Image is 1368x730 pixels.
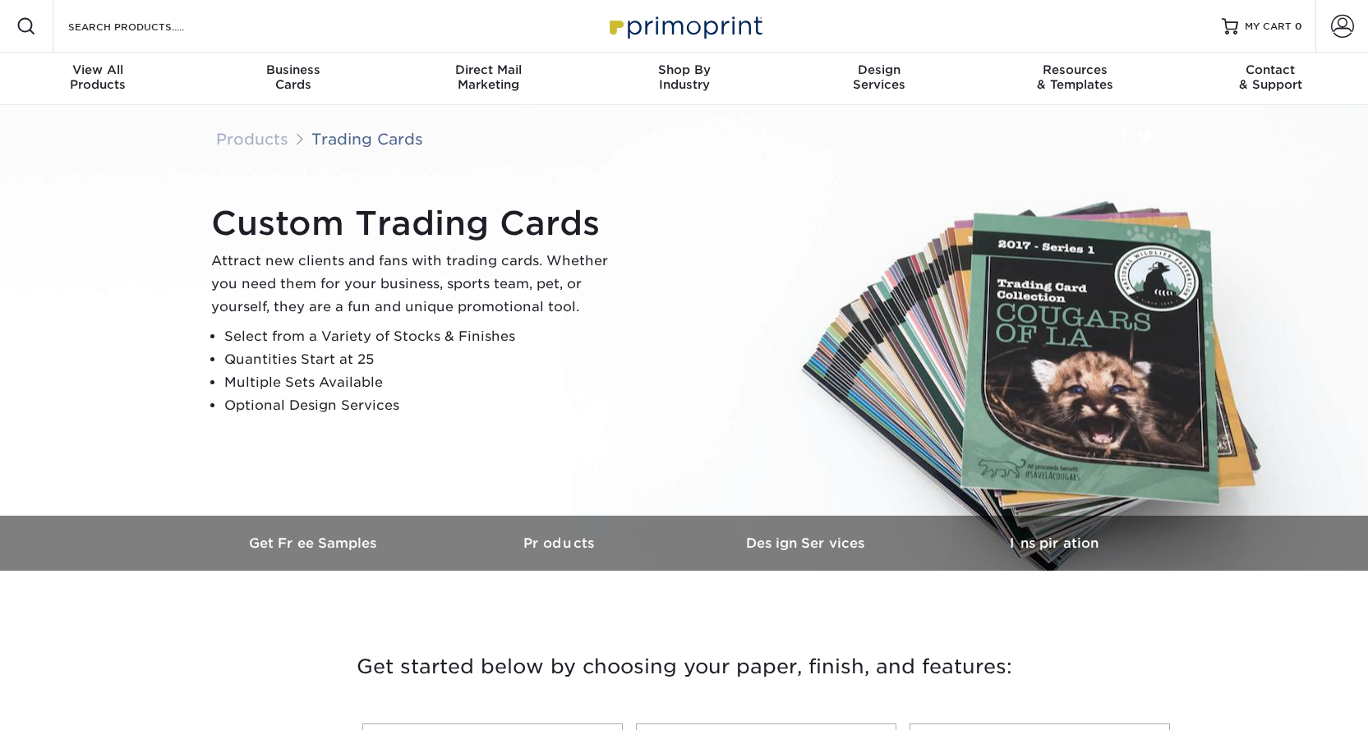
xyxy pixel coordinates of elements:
a: Design Services [684,516,931,571]
li: Optional Design Services [224,394,622,417]
li: Multiple Sets Available [224,371,622,394]
a: Shop ByIndustry [587,53,782,105]
h3: Get Free Samples [191,535,438,551]
a: Direct MailMarketing [391,53,587,105]
a: Products [438,516,684,571]
a: BusinessCards [196,53,391,105]
h3: Inspiration [931,535,1177,551]
div: Services [781,62,977,92]
div: & Templates [977,62,1172,92]
span: MY CART [1245,20,1292,34]
span: Business [196,62,391,77]
a: Trading Cards [311,130,423,148]
span: 0 [1295,21,1302,32]
a: Inspiration [931,516,1177,571]
p: Attract new clients and fans with trading cards. Whether you need them for your business, sports ... [211,250,622,319]
h1: Custom Trading Cards [211,204,622,243]
span: Design [781,62,977,77]
a: Products [216,130,288,148]
a: Resources& Templates [977,53,1172,105]
a: Get Free Samples [191,516,438,571]
a: DesignServices [781,53,977,105]
div: Cards [196,62,391,92]
a: Contact& Support [1172,53,1368,105]
div: & Support [1172,62,1368,92]
h3: Get started below by choosing your paper, finish, and features: [204,630,1165,704]
span: Shop By [587,62,782,77]
span: Direct Mail [391,62,587,77]
div: Industry [587,62,782,92]
span: Contact [1172,62,1368,77]
input: SEARCH PRODUCTS..... [67,16,227,36]
li: Quantities Start at 25 [224,348,622,371]
span: Resources [977,62,1172,77]
h3: Design Services [684,535,931,551]
img: Primoprint [602,8,767,44]
li: Select from a Variety of Stocks & Finishes [224,325,622,348]
div: Marketing [391,62,587,92]
h3: Products [438,535,684,551]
